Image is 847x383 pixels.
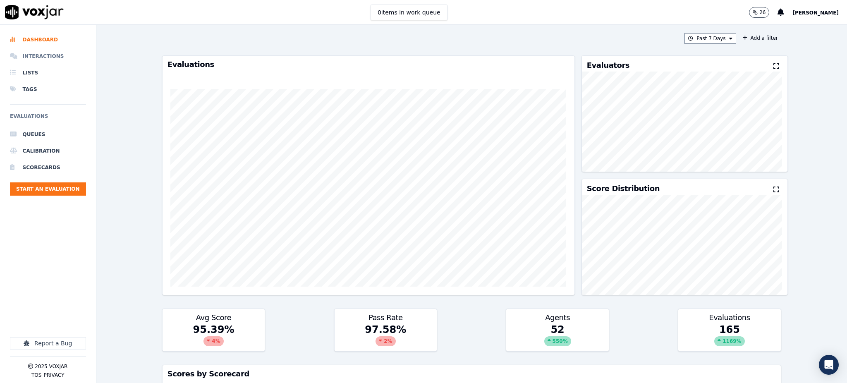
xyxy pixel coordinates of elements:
p: 2025 Voxjar [35,363,67,370]
h3: Evaluators [587,62,629,69]
button: Past 7 Days [684,33,736,44]
div: Open Intercom Messenger [819,355,839,375]
h3: Pass Rate [340,314,432,321]
h3: Scores by Scorecard [167,370,776,378]
button: Privacy [43,372,64,378]
div: 550 % [544,336,571,346]
span: [PERSON_NAME] [792,10,839,16]
p: 26 [759,9,766,16]
div: 97.58 % [335,323,437,351]
div: 95.39 % [163,323,265,351]
a: Dashboard [10,31,86,48]
div: 52 [506,323,608,351]
div: 4 % [203,336,223,346]
a: Lists [10,65,86,81]
h3: Avg Score [167,314,260,321]
button: Start an Evaluation [10,182,86,196]
a: Interactions [10,48,86,65]
h3: Agents [511,314,603,321]
button: 26 [749,7,769,18]
button: Add a filter [739,33,781,43]
button: 26 [749,7,778,18]
h6: Evaluations [10,111,86,126]
h3: Evaluations [683,314,775,321]
a: Scorecards [10,159,86,176]
div: 1169 % [714,336,744,346]
img: voxjar logo [5,5,64,19]
h3: Evaluations [167,61,569,68]
button: 0items in work queue [371,5,447,20]
a: Queues [10,126,86,143]
div: 2 % [376,336,395,346]
button: [PERSON_NAME] [792,7,847,17]
button: Report a Bug [10,337,86,349]
h3: Score Distribution [587,185,660,192]
div: 165 [678,323,780,351]
button: TOS [31,372,41,378]
a: Calibration [10,143,86,159]
a: Tags [10,81,86,98]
